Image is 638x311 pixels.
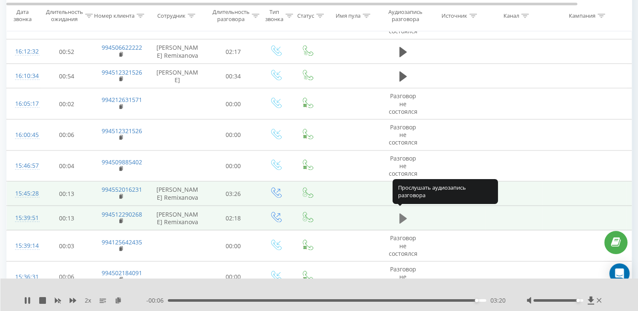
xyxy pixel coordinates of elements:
div: Accessibility label [576,299,580,302]
div: 15:39:14 [15,237,32,254]
div: Кампания [569,12,595,19]
td: 00:00 [207,88,260,119]
div: Статус [297,12,314,19]
td: 00:13 [40,181,93,206]
div: 16:05:17 [15,95,32,112]
div: Источник [441,12,467,19]
div: Длительность разговора [213,9,250,23]
td: 00:54 [40,64,93,88]
div: Accessibility label [475,299,478,302]
td: [PERSON_NAME] [148,64,207,88]
td: 02:18 [207,206,260,230]
div: 16:12:32 [15,43,32,59]
div: 16:00:45 [15,126,32,143]
td: 00:04 [40,150,93,181]
td: 03:26 [207,181,260,206]
td: 02:17 [207,39,260,64]
a: 994502184091 [102,268,142,276]
div: Сотрудник [157,12,186,19]
div: Тип звонка [265,9,283,23]
td: 00:00 [207,230,260,261]
span: - 00:06 [146,296,168,305]
div: 15:36:31 [15,268,32,285]
td: [PERSON_NAME] Remixanova [148,181,207,206]
div: 16:10:34 [15,67,32,84]
a: 994512321526 [102,126,142,134]
span: Разговор не состоялся [389,233,417,257]
div: Номер клиента [94,12,135,19]
div: Open Intercom Messenger [609,263,630,284]
a: 994512321526 [102,68,142,76]
span: Разговор не состоялся [389,91,417,115]
div: 15:46:57 [15,157,32,174]
a: 994125642435 [102,238,142,246]
span: Разговор не состоялся [389,154,417,177]
a: 994509885402 [102,158,142,166]
div: Прослушать аудиозапись разговора [393,179,498,204]
td: 00:52 [40,39,93,64]
div: Длительность ожидания [46,9,83,23]
td: 00:13 [40,206,93,230]
a: 994512290268 [102,210,142,218]
td: [PERSON_NAME] Remixanova [148,39,207,64]
span: 03:20 [490,296,506,305]
a: 994212631571 [102,95,142,103]
span: Разговор не состоялся [389,265,417,288]
span: Разговор не состоялся [389,123,417,146]
div: 15:45:28 [15,185,32,201]
span: 2 x [85,296,91,305]
td: 00:00 [207,150,260,181]
td: [PERSON_NAME] Remixanova [148,206,207,230]
td: 00:06 [40,261,93,292]
td: 00:02 [40,88,93,119]
a: 994552016231 [102,185,142,193]
td: 00:34 [207,64,260,88]
div: Аудиозапись разговора [385,9,426,23]
td: 00:00 [207,261,260,292]
a: 994506622222 [102,43,142,51]
div: 15:39:51 [15,209,32,226]
div: Канал [503,12,519,19]
td: 00:00 [207,119,260,150]
td: 00:03 [40,230,93,261]
div: Дата звонка [7,9,38,23]
div: Имя пула [336,12,361,19]
span: Разговор не состоялся [389,11,417,35]
td: 00:06 [40,119,93,150]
